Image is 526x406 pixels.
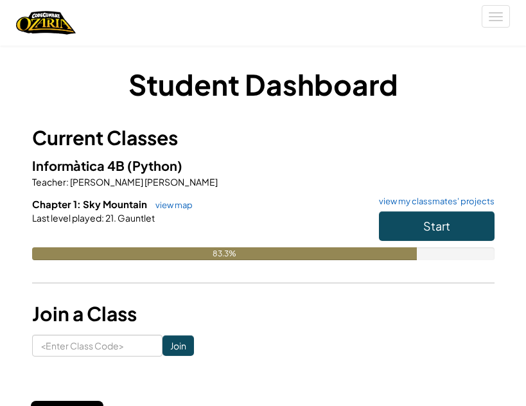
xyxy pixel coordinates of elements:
a: view my classmates' projects [373,197,495,206]
input: <Enter Class Code> [32,335,162,357]
span: [PERSON_NAME] [PERSON_NAME] [69,176,218,188]
span: Teacher [32,176,66,188]
span: 21. [104,212,116,224]
span: Chapter 1: Sky Mountain [32,198,149,210]
span: Gauntlet [116,212,155,224]
h3: Current Classes [32,123,495,152]
span: : [101,212,104,224]
span: (Python) [127,157,182,173]
img: Home [16,10,76,36]
a: Ozaria by CodeCombat logo [16,10,76,36]
a: view map [149,200,193,210]
span: Last level played [32,212,101,224]
span: Informàtica 4B [32,157,127,173]
h3: Join a Class [32,299,495,328]
h1: Student Dashboard [32,64,495,104]
span: : [66,176,69,188]
input: Join [162,335,194,356]
span: Start [423,218,450,233]
button: Start [379,211,495,241]
div: 83.3% [32,247,417,260]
